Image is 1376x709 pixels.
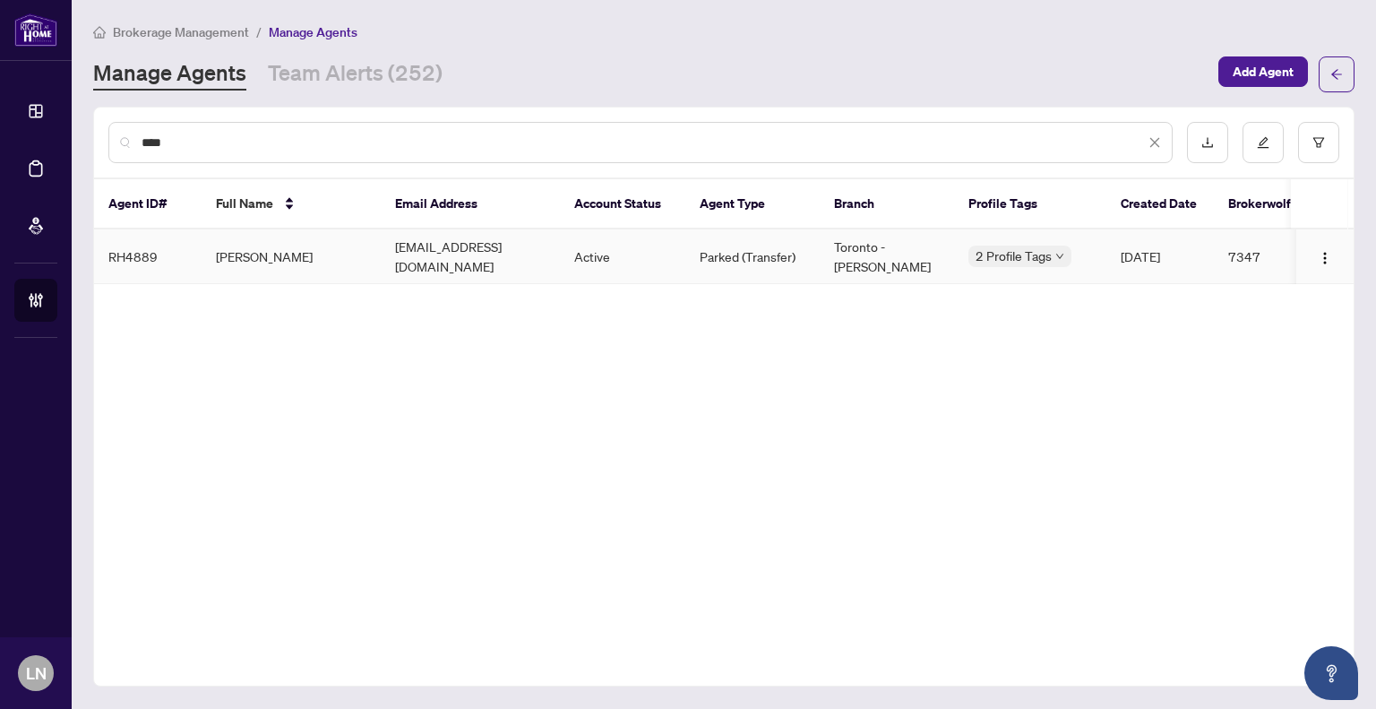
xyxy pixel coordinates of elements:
button: Open asap [1304,646,1358,700]
button: download [1187,122,1228,163]
span: 2 Profile Tags [976,246,1052,266]
th: Account Status [560,179,685,229]
span: arrow-left [1330,68,1343,81]
th: Email Address [381,179,560,229]
span: download [1201,136,1214,149]
td: Toronto - [PERSON_NAME] [820,229,954,284]
img: logo [14,13,57,47]
span: Add Agent [1233,57,1294,86]
li: / [256,22,262,42]
span: down [1055,252,1064,261]
span: filter [1312,136,1325,149]
button: Logo [1311,242,1339,271]
th: Branch [820,179,954,229]
td: Parked (Transfer) [685,229,820,284]
td: RH4889 [94,229,202,284]
td: [EMAIL_ADDRESS][DOMAIN_NAME] [381,229,560,284]
th: Agent ID# [94,179,202,229]
span: close [1148,136,1161,149]
span: edit [1257,136,1269,149]
a: Team Alerts (252) [268,58,443,91]
button: filter [1298,122,1339,163]
th: Brokerwolf ID [1214,179,1321,229]
span: home [93,26,106,39]
th: Profile Tags [954,179,1106,229]
td: Active [560,229,685,284]
span: Full Name [216,194,273,213]
th: Created Date [1106,179,1214,229]
th: Agent Type [685,179,820,229]
th: Full Name [202,179,381,229]
td: 7347 [1214,229,1321,284]
td: [DATE] [1106,229,1214,284]
span: LN [26,661,47,686]
button: edit [1243,122,1284,163]
span: Manage Agents [269,24,357,40]
img: Logo [1318,251,1332,265]
a: Manage Agents [93,58,246,91]
button: Add Agent [1218,56,1308,87]
span: Brokerage Management [113,24,249,40]
td: [PERSON_NAME] [202,229,381,284]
